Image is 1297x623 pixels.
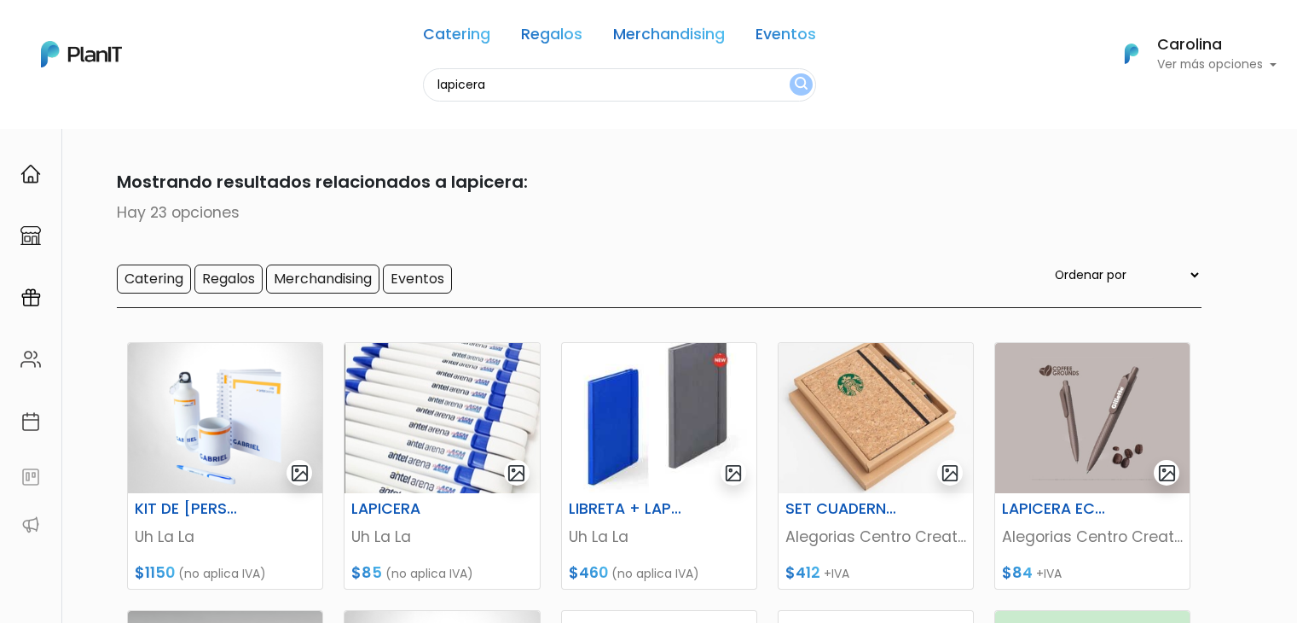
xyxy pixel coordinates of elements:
img: thumb_Captura_de_pantalla_2023-08-09_154432.jpg [779,343,973,493]
img: feedback-78b5a0c8f98aac82b08bfc38622c3050aee476f2c9584af64705fc4e61158814.svg [20,467,41,487]
img: search_button-432b6d5273f82d61273b3651a40e1bd1b912527efae98b1b7a1b2c0702e16a8d.svg [795,77,808,93]
span: $1150 [135,562,175,583]
img: thumb_WhatsApp_Image_2024-06-13_at_10.28.14.jpg [562,343,756,493]
h6: LAPICERA [341,500,476,518]
img: people-662611757002400ad9ed0e3c099ab2801c6687ba6c219adb57efc949bc21e19d.svg [20,349,41,370]
a: gallery-light LIBRETA + LAPICERA Uh La La $460 (no aplica IVA) [561,342,757,590]
span: (no aplica IVA) [385,565,473,582]
input: Eventos [383,265,452,294]
a: Catering [423,27,490,48]
span: (no aplica IVA) [611,565,699,582]
img: gallery-light [941,463,960,483]
button: PlanIt Logo Carolina Ver más opciones [1103,32,1277,76]
span: +IVA [824,565,849,582]
img: gallery-light [1157,463,1177,483]
span: $84 [1002,562,1033,583]
a: gallery-light SET CUADERNO + LAPICERA ECO Alegorias Centro Creativo $412 +IVA [778,342,974,590]
img: partners-52edf745621dab592f3b2c58e3bca9d71375a7ef29c3b500c9f145b62cc070d4.svg [20,515,41,535]
a: Eventos [756,27,816,48]
h6: Carolina [1157,38,1277,53]
p: Hay 23 opciones [96,201,1201,224]
span: $460 [569,562,608,583]
p: Alegorias Centro Creativo [785,526,966,548]
a: gallery-light LAPICERA ECOLOGICA Alegorias Centro Creativo $84 +IVA [994,342,1190,590]
h6: LAPICERA ECOLOGICA [992,500,1126,518]
img: thumb_Captura_de_pantalla_2023-07-05_174538222225236.jpg [995,343,1190,493]
img: gallery-light [507,463,526,483]
img: gallery-light [724,463,744,483]
a: Merchandising [613,27,725,48]
img: campaigns-02234683943229c281be62815700db0a1741e53638e28bf9629b52c665b00959.svg [20,288,41,308]
img: calendar-87d922413cdce8b2cf7b7f5f62616a5cf9e4887200fb71536465627b3292af00.svg [20,411,41,432]
img: thumb_6C5B1A3A-9D11-418A-A57B-6FE436E2BFA2.jpeg [345,343,539,493]
p: Uh La La [569,526,750,548]
input: Merchandising [266,265,379,294]
p: Ver más opciones [1157,59,1277,71]
h6: SET CUADERNO + LAPICERA ECO [775,500,910,518]
img: thumb_WhatsApp_Image_2023-09-11_at_16.59-PhotoRoom.png [128,343,322,493]
span: +IVA [1036,565,1062,582]
img: marketplace-4ceaa7011d94191e9ded77b95e3339b90024bf715f7c57f8cf31f2d8c509eaba.svg [20,225,41,246]
img: PlanIt Logo [1113,35,1150,73]
a: Regalos [521,27,582,48]
input: Catering [117,265,191,294]
h6: KIT DE [PERSON_NAME] [124,500,259,518]
p: Uh La La [135,526,316,548]
img: home-e721727adea9d79c4d83392d1f703f7f8bce08238fde08b1acbfd93340b81755.svg [20,164,41,184]
span: (no aplica IVA) [178,565,266,582]
h6: LIBRETA + LAPICERA [559,500,693,518]
p: Uh La La [351,526,532,548]
input: Buscá regalos, desayunos, y más [423,68,816,102]
span: $412 [785,562,820,583]
img: PlanIt Logo [41,41,122,67]
a: gallery-light LAPICERA Uh La La $85 (no aplica IVA) [344,342,540,590]
img: gallery-light [290,463,310,483]
p: Mostrando resultados relacionados a lapicera: [96,169,1201,195]
input: Regalos [194,265,263,294]
p: Alegorias Centro Creativo [1002,526,1183,548]
span: $85 [351,562,382,583]
a: gallery-light KIT DE [PERSON_NAME] Uh La La $1150 (no aplica IVA) [127,342,323,590]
